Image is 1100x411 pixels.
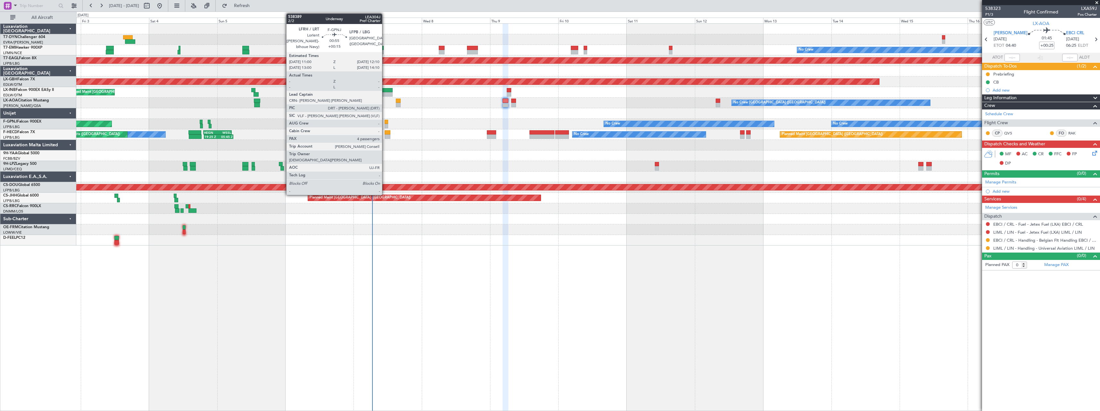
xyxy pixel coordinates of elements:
span: T7-EMI [3,46,16,50]
span: F-GPNJ [3,120,17,124]
a: Schedule Crew [985,111,1013,117]
span: MF [1005,151,1011,157]
span: [DATE] - [DATE] [109,3,139,9]
div: Planned Maint [GEOGRAPHIC_DATA] [68,87,129,97]
div: Fri 3 [81,18,149,23]
a: QVS [1004,130,1019,136]
div: CB [993,79,999,85]
button: UTC [984,20,995,25]
div: Add new [993,87,1097,93]
div: WSSL [218,131,231,134]
label: Planned PAX [985,262,1009,268]
div: Prebriefing [993,71,1014,77]
div: FO [1056,130,1067,137]
a: LFPB/LBG [3,188,20,193]
div: Mon 13 [763,18,831,23]
span: 01:45 [1042,35,1052,42]
a: CS-DOUGlobal 6500 [3,183,40,187]
input: --:-- [1004,54,1020,61]
span: T7-DYN [3,35,18,39]
span: CS-DOU [3,183,18,187]
a: EDLW/DTM [3,93,22,98]
div: Sat 4 [149,18,217,23]
div: Thu 16 [968,18,1036,23]
a: 9H-YAAGlobal 5000 [3,151,39,155]
button: All Aircraft [7,12,70,23]
div: Tue 7 [354,18,422,23]
a: LFPB/LBG [3,135,20,140]
span: P1/3 [985,12,1001,17]
span: [DATE] [994,36,1007,43]
span: FFC [1054,151,1062,157]
span: (0/0) [1077,170,1086,177]
span: 9H-YAA [3,151,18,155]
a: T7-DYNChallenger 604 [3,35,45,39]
span: 538323 [985,5,1001,12]
div: Mon 6 [285,18,354,23]
span: Dispatch To-Dos [984,63,1017,70]
a: LFPB/LBG [3,61,20,66]
span: EBCI CRL [1066,30,1084,36]
span: FP [1072,151,1077,157]
span: Leg Information [984,94,1017,102]
a: [PERSON_NAME]/QSA [3,103,41,108]
span: ATOT [992,54,1003,61]
span: Dispatch [984,213,1002,220]
span: 9H-LPZ [3,162,16,166]
a: LFPB/LBG [3,125,20,129]
span: [DATE] [1066,36,1079,43]
div: HEGN [204,131,217,134]
span: LX-GBH [3,77,17,81]
span: D-FEEL [3,236,16,240]
div: Planned Maint [GEOGRAPHIC_DATA] ([GEOGRAPHIC_DATA]) [310,193,411,203]
a: CS-RRCFalcon 900LX [3,204,41,208]
span: LXA59J [1078,5,1097,12]
div: Wed 8 [422,18,490,23]
a: LFMD/CEQ [3,167,22,172]
div: CP [992,130,1003,137]
a: LIML / LIN - Fuel - Jetex Fuel (LXA) LIML / LIN [993,230,1082,235]
span: (1/2) [1077,63,1086,69]
button: Refresh [219,1,257,11]
span: DP [1005,160,1011,167]
span: LX-INB [3,88,16,92]
div: Flight Confirmed [1024,9,1058,15]
a: DNMM/LOS [3,209,23,214]
div: Tue 14 [831,18,900,23]
span: ELDT [1078,43,1088,49]
a: F-HECDFalcon 7X [3,130,35,134]
a: LX-AOACitation Mustang [3,99,49,102]
a: LIML / LIN - Handling - Universal Aviation LIML / LIN [993,246,1095,251]
a: RAK [1068,130,1083,136]
span: (0/0) [1077,252,1086,259]
div: Add new [993,189,1097,194]
a: LFPB/LBG [3,198,20,203]
span: LX-AOA [3,99,18,102]
a: Manage PAX [1044,262,1069,268]
a: 9H-LPZLegacy 500 [3,162,37,166]
span: Flight Crew [984,119,1008,127]
span: ALDT [1079,54,1090,61]
div: Sun 5 [217,18,286,23]
span: CS-JHH [3,194,17,197]
span: T7-EAGL [3,56,19,60]
a: LX-GBHFalcon 7X [3,77,35,81]
a: F-GPNJFalcon 900EX [3,120,41,124]
div: Wed 15 [900,18,968,23]
a: D-FEELPC12 [3,236,25,240]
span: Pax [984,253,991,260]
div: No Crew [574,130,589,139]
div: Thu 9 [490,18,558,23]
span: Dispatch Checks and Weather [984,141,1045,148]
span: Crew [984,102,995,109]
a: OE-FRMCitation Mustang [3,225,49,229]
span: LX-AOA [1033,20,1049,27]
div: Fri 10 [558,18,627,23]
div: No Crew [833,119,848,129]
div: Unplanned Maint [GEOGRAPHIC_DATA] ([GEOGRAPHIC_DATA]) [307,119,413,129]
div: 19:25 Z [204,135,219,139]
a: EVRA/[PERSON_NAME] [3,40,43,45]
span: 06:25 [1066,43,1076,49]
a: CS-JHHGlobal 6000 [3,194,39,197]
a: Manage Permits [985,179,1016,186]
